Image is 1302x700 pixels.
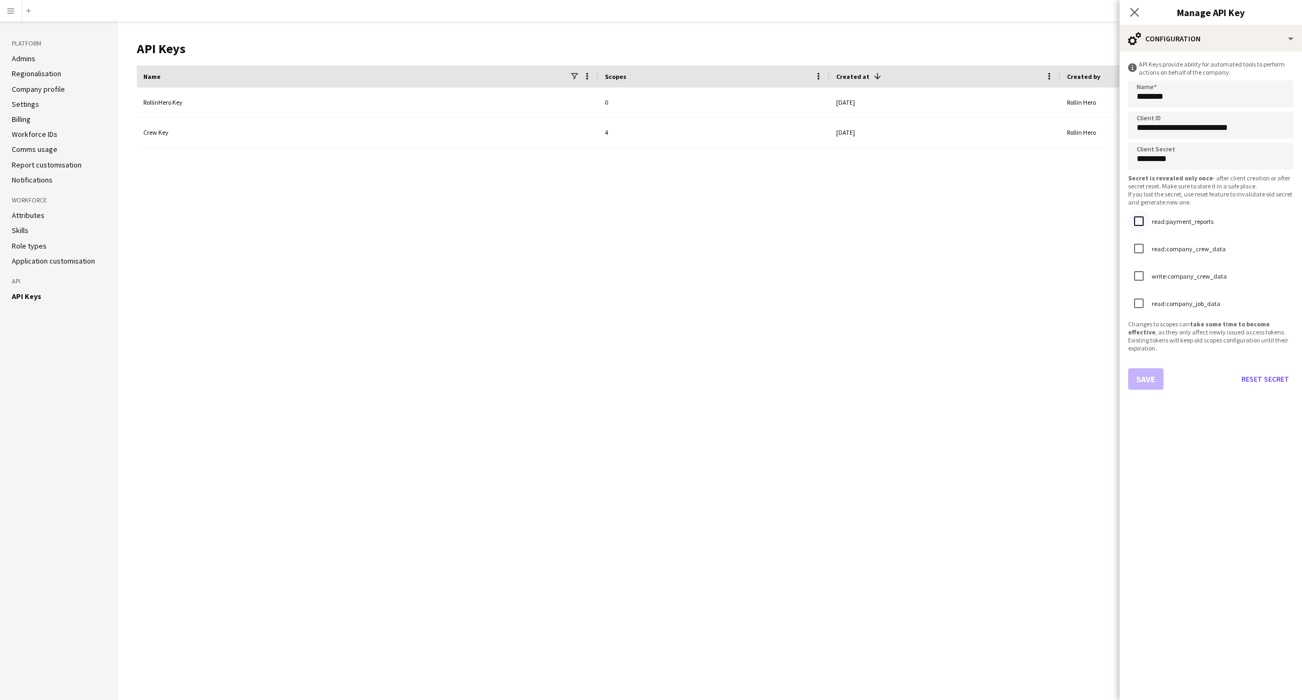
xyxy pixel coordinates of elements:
[1128,320,1270,336] b: take some time to become effective
[12,160,82,170] a: Report customisation
[598,118,830,147] div: 4
[12,114,31,124] a: Billing
[830,118,1060,147] div: [DATE]
[12,276,106,286] h3: API
[12,175,53,185] a: Notifications
[12,99,39,109] a: Settings
[830,87,1060,117] div: [DATE]
[1150,300,1220,308] label: read:company_job_data
[12,210,45,220] a: Attributes
[12,129,57,139] a: Workforce IDs
[12,69,61,78] a: Regionalisation
[12,195,106,205] h3: Workforce
[12,144,57,154] a: Comms usage
[1150,245,1226,253] label: read:company_crew_data
[12,84,65,94] a: Company profile
[605,72,626,81] span: Scopes
[12,225,28,235] a: Skills
[12,39,106,48] h3: Platform
[1060,87,1291,117] div: Rollin Hero
[1150,217,1213,225] label: read:payment_reports
[143,72,160,81] span: Name
[1120,5,1302,19] h3: Manage API Key
[12,256,95,266] a: Application customisation
[1067,72,1100,81] span: Created by
[137,118,598,147] div: Crew Key
[1237,368,1293,390] button: Reset Secret
[1128,60,1293,76] div: API Keys provide ability for automated tools to perform actions on behalf of the company.
[12,241,47,251] a: Role types
[1150,272,1227,280] label: write:company_crew_data
[598,87,830,117] div: 0
[137,87,598,117] div: RollinHero Key
[1128,174,1213,182] b: Secret is revealed only once
[836,72,869,81] span: Created at
[1128,320,1293,352] div: Changes to scopes can , as they only affect newly issued access tokens. Existing tokens will keep...
[1120,26,1302,52] div: Configuration
[1060,118,1291,147] div: Rollin Hero
[12,54,35,63] a: Admins
[137,41,1215,57] h1: API Keys
[12,291,41,301] a: API Keys
[1128,174,1293,206] div: - after client creation or after secret reset. Make sure to store it in a safe place. If you lost...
